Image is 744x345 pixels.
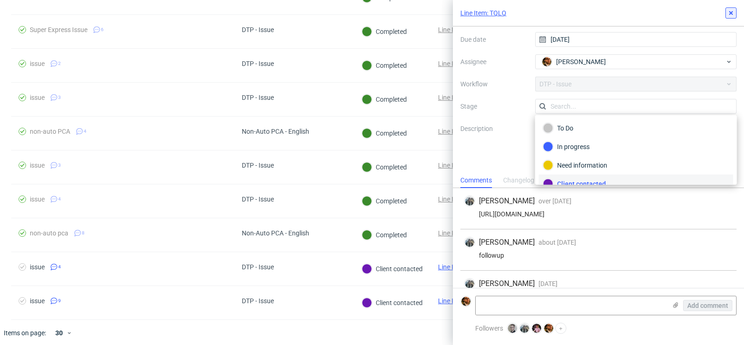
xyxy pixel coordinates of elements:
span: 3 [58,162,61,169]
label: Workflow [460,78,528,90]
div: issue [30,94,45,101]
img: Matteo Corsico [461,297,471,306]
button: + [555,323,566,334]
span: about [DATE] [538,239,576,246]
span: [PERSON_NAME] [479,196,535,206]
img: Zeniuk Magdalena [465,238,474,247]
img: Zeniuk Magdalena [465,279,474,288]
img: Krystian Gaza [508,324,517,333]
span: 3 [58,94,61,101]
div: non-auto pca [30,229,68,237]
a: Line Item: CNKT [438,195,484,203]
a: Line Item: HMCS [438,94,485,101]
div: Completed [362,162,407,172]
div: DTP - Issue [242,162,274,169]
div: Non-Auto PCA - English [242,229,309,237]
div: DTP - Issue [242,94,274,101]
span: [DATE] [538,280,558,287]
div: Client contacted [362,298,423,308]
div: [URL][DOMAIN_NAME] [464,210,733,218]
span: [PERSON_NAME] [479,237,535,247]
div: followup [464,252,733,259]
a: Line Item: NGHZ [438,26,485,33]
span: 4 [84,128,86,135]
img: Aleks Ziemkowski [532,324,541,333]
img: Zeniuk Magdalena [520,324,529,333]
div: DTP - Issue [242,26,274,33]
span: Followers [475,325,503,332]
div: Completed [362,60,407,71]
input: Search... [535,99,737,114]
a: Line Item: VYQO [438,162,485,169]
div: Completed [362,94,407,104]
div: Non-Auto PCA - English [242,128,309,135]
div: DTP - Issue [242,60,274,67]
div: Comments [460,173,492,188]
label: Assignee [460,56,528,67]
label: Description [460,123,528,164]
div: Client contacted [543,179,729,189]
span: 4 [58,263,61,271]
div: issue [30,263,45,271]
div: issue [30,195,45,203]
div: Completed [362,196,407,206]
div: DTP - Issue [242,195,274,203]
div: DTP - Issue [242,297,274,305]
span: 4 [58,195,61,203]
a: Line Item: MFRH [438,229,485,237]
div: Changelog [503,173,534,188]
div: Completed [362,26,407,37]
span: [PERSON_NAME] [479,279,535,289]
span: over [DATE] [538,197,571,205]
div: 30 [50,326,66,339]
a: Line Item: ZUSS [438,128,483,135]
div: To Do [543,123,729,133]
div: Completed [362,128,407,138]
label: Due date [460,34,528,45]
div: Need information [543,160,729,170]
img: Matteo Corsico [542,57,551,66]
span: [PERSON_NAME] [556,57,606,66]
div: issue [30,60,45,67]
a: Line Item: TQLQ [460,8,506,18]
a: Line Item: SNWQ [438,263,486,271]
div: Super Express Issue [30,26,87,33]
div: issue [30,162,45,169]
span: 8 [82,229,85,237]
label: Stage [460,101,528,112]
img: Zeniuk Magdalena [465,196,474,206]
div: Completed [362,230,407,240]
span: 6 [101,26,104,33]
div: In progress [543,142,729,152]
span: Items on page: [4,328,46,338]
span: 9 [58,297,61,305]
div: non-auto PCA [30,128,70,135]
a: Line Item: TQLQ [438,297,484,305]
span: 2 [58,60,61,67]
div: issue [30,297,45,305]
div: Client contacted [362,264,423,274]
a: Line Item: VCPC [438,60,484,67]
img: Matteo Corsico [544,324,553,333]
div: DTP - Issue [242,263,274,271]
